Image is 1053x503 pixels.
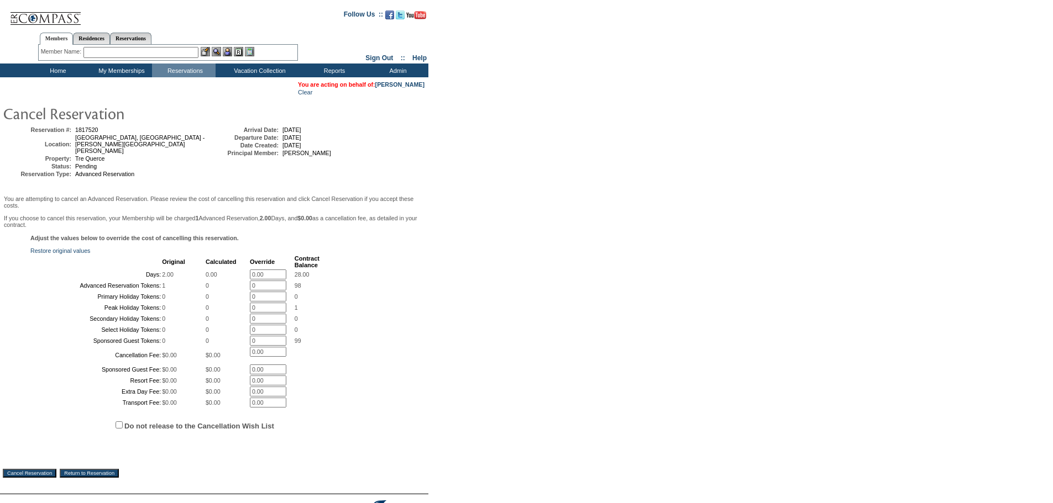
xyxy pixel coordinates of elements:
[162,399,177,406] span: $0.00
[295,271,310,278] span: 28.00
[162,388,177,395] span: $0.00
[234,47,243,56] img: Reservations
[201,47,210,56] img: b_edit.gif
[32,269,161,279] td: Days:
[41,47,83,56] div: Member Name:
[396,14,405,20] a: Follow us on Twitter
[124,422,274,430] label: Do not release to the Cancellation Wish List
[250,258,275,265] b: Override
[162,337,165,344] span: 0
[385,14,394,20] a: Become our fan on Facebook
[365,63,428,77] td: Admin
[282,150,331,156] span: [PERSON_NAME]
[110,33,151,44] a: Reservations
[401,54,405,62] span: ::
[212,134,279,141] td: Departure Date:
[206,293,209,300] span: 0
[5,126,71,133] td: Reservation #:
[3,102,224,124] img: pgTtlCancelRes.gif
[75,163,97,170] span: Pending
[216,63,301,77] td: Vacation Collection
[30,247,90,254] a: Restore original values
[162,366,177,373] span: $0.00
[295,326,298,333] span: 0
[206,377,221,384] span: $0.00
[212,150,279,156] td: Principal Member:
[5,163,71,170] td: Status:
[206,258,237,265] b: Calculated
[385,10,394,19] img: Become our fan on Facebook
[282,126,301,133] span: [DATE]
[32,325,161,335] td: Select Holiday Tokens:
[3,469,56,478] input: Cancel Reservation
[32,398,161,407] td: Transport Fee:
[212,142,279,149] td: Date Created:
[212,47,221,56] img: View
[32,314,161,324] td: Secondary Holiday Tokens:
[196,215,199,221] b: 1
[375,81,425,88] a: [PERSON_NAME]
[344,9,383,23] td: Follow Us ::
[162,258,185,265] b: Original
[32,292,161,301] td: Primary Holiday Tokens:
[162,377,177,384] span: $0.00
[162,271,174,278] span: 2.00
[206,399,221,406] span: $0.00
[295,255,319,268] b: Contract Balance
[32,336,161,346] td: Sponsored Guest Tokens:
[206,282,209,289] span: 0
[25,63,88,77] td: Home
[206,271,217,278] span: 0.00
[295,282,301,289] span: 98
[295,337,301,344] span: 99
[301,63,365,77] td: Reports
[32,375,161,385] td: Resort Fee:
[282,134,301,141] span: [DATE]
[60,469,119,478] input: Return to Reservation
[295,293,298,300] span: 0
[75,155,105,162] span: Tre Querce
[206,304,209,311] span: 0
[206,326,209,333] span: 0
[282,142,301,149] span: [DATE]
[4,215,425,228] p: If you choose to cancel this reservation, your Membership will be charged Advanced Reservation, D...
[32,386,161,396] td: Extra Day Fee:
[162,282,165,289] span: 1
[406,14,426,20] a: Subscribe to our YouTube Channel
[162,304,165,311] span: 0
[75,171,134,177] span: Advanced Reservation
[5,134,71,154] td: Location:
[5,171,71,177] td: Reservation Type:
[32,303,161,313] td: Peak Holiday Tokens:
[32,280,161,290] td: Advanced Reservation Tokens:
[295,315,298,322] span: 0
[295,304,298,311] span: 1
[260,215,271,221] b: 2.00
[406,11,426,19] img: Subscribe to our YouTube Channel
[73,33,110,44] a: Residences
[152,63,216,77] td: Reservations
[223,47,232,56] img: Impersonate
[4,195,425,209] p: You are attempting to cancel an Advanced Reservation. Please review the cost of cancelling this r...
[298,81,425,88] span: You are acting on behalf of:
[88,63,152,77] td: My Memberships
[206,337,209,344] span: 0
[298,89,312,96] a: Clear
[75,126,98,133] span: 1817520
[206,388,221,395] span: $0.00
[5,155,71,162] td: Property:
[162,293,165,300] span: 0
[75,134,205,154] span: [GEOGRAPHIC_DATA], [GEOGRAPHIC_DATA] - [PERSON_NAME][GEOGRAPHIC_DATA][PERSON_NAME]
[365,54,393,62] a: Sign Out
[206,315,209,322] span: 0
[162,352,177,358] span: $0.00
[30,235,239,241] b: Adjust the values below to override the cost of cancelling this reservation.
[40,33,74,45] a: Members
[396,10,405,19] img: Follow us on Twitter
[162,315,165,322] span: 0
[206,352,221,358] span: $0.00
[162,326,165,333] span: 0
[212,126,279,133] td: Arrival Date:
[32,364,161,374] td: Sponsored Guest Fee:
[412,54,427,62] a: Help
